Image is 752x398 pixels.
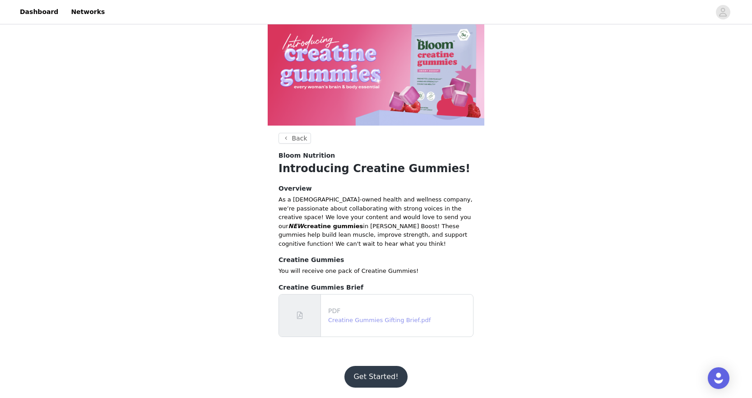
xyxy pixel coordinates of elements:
h1: Introducing Creatine Gummies! [279,160,473,177]
button: Get Started! [344,366,407,388]
span: Bloom Nutrition [279,151,335,160]
div: avatar [719,5,727,19]
button: Back [279,133,311,144]
a: Networks [65,2,110,22]
h4: Creatine Gummies [279,255,473,265]
strong: creatine gummies [288,223,363,229]
div: Open Intercom Messenger [708,367,729,389]
a: Dashboard [14,2,64,22]
em: NEW [288,223,304,229]
img: campaign image [268,4,484,126]
h4: Creatine Gummies Brief [279,283,473,292]
p: You will receive one pack of Creatine Gummies! [279,267,473,276]
p: As a [DEMOGRAPHIC_DATA]-owned health and wellness company, we’re passionate about collaborating w... [279,195,473,248]
h4: Overview [279,184,473,193]
p: PDF [328,306,469,316]
a: Creatine Gummies Gifting Brief.pdf [328,317,431,323]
